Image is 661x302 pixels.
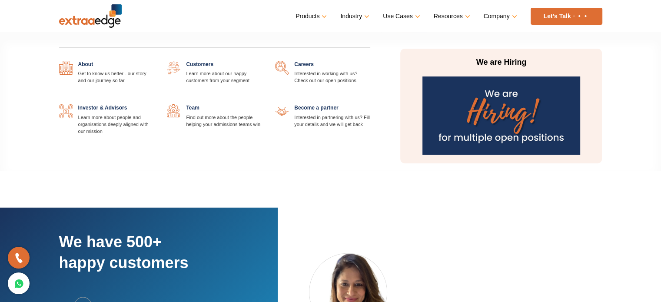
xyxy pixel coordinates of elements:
a: Let’s Talk [531,8,602,25]
h2: We have 500+ happy customers [59,231,281,297]
p: We are Hiring [419,57,583,68]
a: Resources [434,10,468,23]
a: Products [296,10,325,23]
a: Use Cases [383,10,418,23]
a: Company [484,10,515,23]
a: Industry [340,10,368,23]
